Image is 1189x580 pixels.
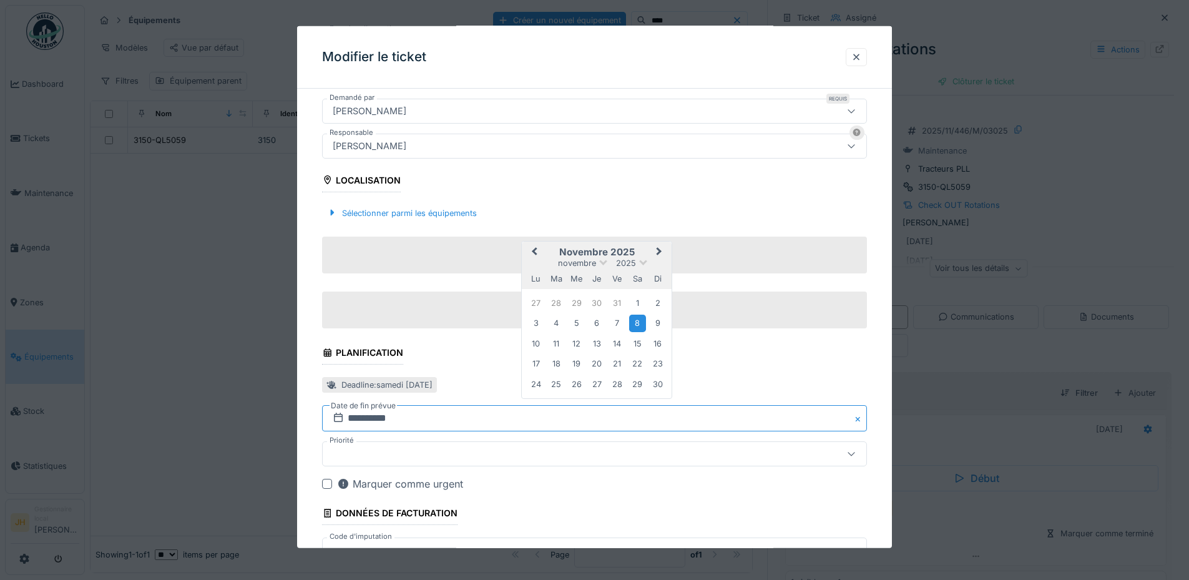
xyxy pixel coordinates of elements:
div: Données de facturation [322,504,457,525]
div: Choose jeudi 30 octobre 2025 [589,295,605,312]
div: Choose mercredi 5 novembre 2025 [568,315,585,332]
div: [PERSON_NAME] [328,139,411,152]
button: Next Month [650,243,670,263]
div: dimanche [649,270,666,287]
div: vendredi [609,270,625,287]
div: samedi [629,270,646,287]
div: Choose mardi 18 novembre 2025 [548,355,565,372]
button: Previous Month [523,243,543,263]
div: Choose lundi 27 octobre 2025 [527,295,544,312]
button: Close [853,405,867,431]
div: Choose mardi 28 octobre 2025 [548,295,565,312]
div: Choose vendredi 21 novembre 2025 [609,355,625,372]
div: Choose jeudi 13 novembre 2025 [589,335,605,352]
div: Choose samedi 15 novembre 2025 [629,335,646,352]
div: Choose jeudi 20 novembre 2025 [589,355,605,372]
label: Code d'imputation [327,531,394,542]
div: Choose mardi 11 novembre 2025 [548,335,565,352]
div: Choose dimanche 9 novembre 2025 [649,315,666,332]
h2: novembre 2025 [522,247,672,258]
div: Planification [322,343,403,365]
div: Deadline : samedi [DATE] [341,379,433,391]
div: Sélectionner parmi les équipements [322,204,482,221]
span: 2025 [616,258,636,268]
div: Choose vendredi 7 novembre 2025 [609,315,625,332]
label: Responsable [327,127,376,137]
div: Choose dimanche 2 novembre 2025 [649,295,666,312]
div: Requis [826,93,849,103]
span: novembre [558,258,596,268]
div: Choose jeudi 6 novembre 2025 [589,315,605,332]
div: [PERSON_NAME] [328,104,411,117]
div: Choose vendredi 28 novembre 2025 [609,376,625,393]
div: Choose lundi 24 novembre 2025 [527,376,544,393]
div: Choose lundi 3 novembre 2025 [527,315,544,332]
div: Choose mercredi 26 novembre 2025 [568,376,585,393]
div: Choose samedi 1 novembre 2025 [629,295,646,312]
label: Demandé par [327,92,377,102]
div: Choose mercredi 29 octobre 2025 [568,295,585,312]
div: Choose dimanche 16 novembre 2025 [649,335,666,352]
div: Choose samedi 22 novembre 2025 [629,355,646,372]
div: Localisation [322,170,401,192]
div: mercredi [568,270,585,287]
label: Date de fin prévue [330,399,397,413]
div: Choose lundi 10 novembre 2025 [527,335,544,352]
div: Choose mardi 4 novembre 2025 [548,315,565,332]
div: Choose dimanche 30 novembre 2025 [649,376,666,393]
div: mardi [548,270,565,287]
label: Priorité [327,435,356,446]
div: Marquer comme urgent [337,476,463,491]
div: Month novembre, 2025 [526,293,668,394]
h3: Modifier le ticket [322,49,426,65]
div: lundi [527,270,544,287]
div: Choose samedi 29 novembre 2025 [629,376,646,393]
div: jeudi [589,270,605,287]
div: Choose lundi 17 novembre 2025 [527,355,544,372]
div: Choose mardi 25 novembre 2025 [548,376,565,393]
div: Choose dimanche 23 novembre 2025 [649,355,666,372]
div: Choose jeudi 27 novembre 2025 [589,376,605,393]
div: Choose samedi 8 novembre 2025 [629,315,646,332]
div: Choose vendredi 31 octobre 2025 [609,295,625,312]
div: Choose vendredi 14 novembre 2025 [609,335,625,352]
div: Choose mercredi 19 novembre 2025 [568,355,585,372]
div: Choose mercredi 12 novembre 2025 [568,335,585,352]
